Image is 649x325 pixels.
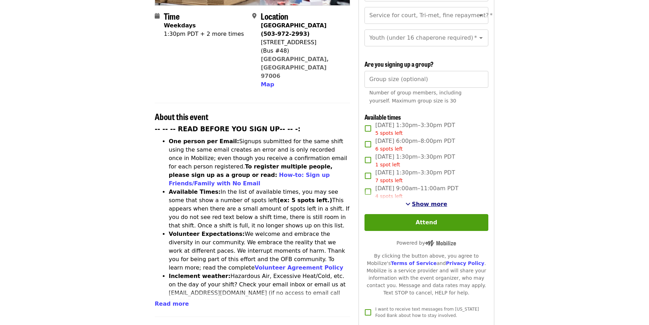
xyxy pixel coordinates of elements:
[375,184,459,200] span: [DATE] 9:00am–11:00am PDT
[169,230,350,272] li: We welcome and embrace the diversity in our community. We embrace the reality that we work at dif...
[164,30,244,38] div: 1:30pm PDT + 2 more times
[375,153,455,168] span: [DATE] 1:30pm–3:30pm PDT
[155,110,208,122] span: About this event
[412,201,447,207] span: Show more
[261,10,288,22] span: Location
[375,307,479,318] span: I want to receive text messages from [US_STATE] Food Bank about how to stay involved.
[375,121,455,137] span: [DATE] 1:30pm–3:30pm PDT
[169,137,350,188] li: Signups submitted for the same shift using the same email creates an error and is only recorded o...
[406,200,447,208] button: See more timeslots
[164,10,180,22] span: Time
[375,130,403,136] span: 5 spots left
[375,178,403,183] span: 7 spots left
[255,264,343,271] a: Volunteer Agreement Policy
[155,13,160,19] i: calendar icon
[277,197,332,204] strong: (ex: 5 spots left.)
[169,188,350,230] li: In the list of available times, you may see some that show a number of spots left This appears wh...
[169,273,230,279] strong: Inclement weather:
[252,13,256,19] i: map-marker-alt icon
[261,22,326,37] strong: [GEOGRAPHIC_DATA] (503-972-2993)
[364,112,401,121] span: Available times
[375,162,400,167] span: 1 spot left
[261,38,344,47] div: [STREET_ADDRESS]
[375,137,455,153] span: [DATE] 6:00pm–8:00pm PDT
[375,193,403,199] span: 4 spots left
[476,33,486,43] button: Open
[169,163,333,178] strong: To register multiple people, please sign up as a group or read:
[155,300,189,307] span: Read more
[364,214,488,231] button: Attend
[261,81,274,88] span: Map
[425,240,456,246] img: Powered by Mobilize
[375,146,403,152] span: 6 spots left
[446,260,484,266] a: Privacy Policy
[364,252,488,297] div: By clicking the button above, you agree to Mobilize's and . Mobilize is a service provider and wi...
[155,300,189,308] button: Read more
[155,125,301,133] strong: -- -- -- READ BEFORE YOU SIGN UP-- -- -:
[169,138,239,145] strong: One person per Email:
[391,260,437,266] a: Terms of Service
[261,47,344,55] div: (Bus #48)
[375,168,455,184] span: [DATE] 1:30pm–3:30pm PDT
[169,188,221,195] strong: Available Times:
[261,80,274,89] button: Map
[169,272,350,314] li: Hazardous Air, Excessive Heat/Cold, etc. on the day of your shift? Check your email inbox or emai...
[169,231,245,237] strong: Volunteer Expectations:
[369,90,462,104] span: Number of group members, including yourself. Maximum group size is 30
[396,240,456,246] span: Powered by
[364,71,488,88] input: [object Object]
[169,172,330,187] a: How-to: Sign up Friends/Family with No Email
[164,22,196,29] strong: Weekdays
[364,59,434,68] span: Are you signing up a group?
[476,11,486,20] button: Open
[261,56,329,79] a: [GEOGRAPHIC_DATA], [GEOGRAPHIC_DATA] 97006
